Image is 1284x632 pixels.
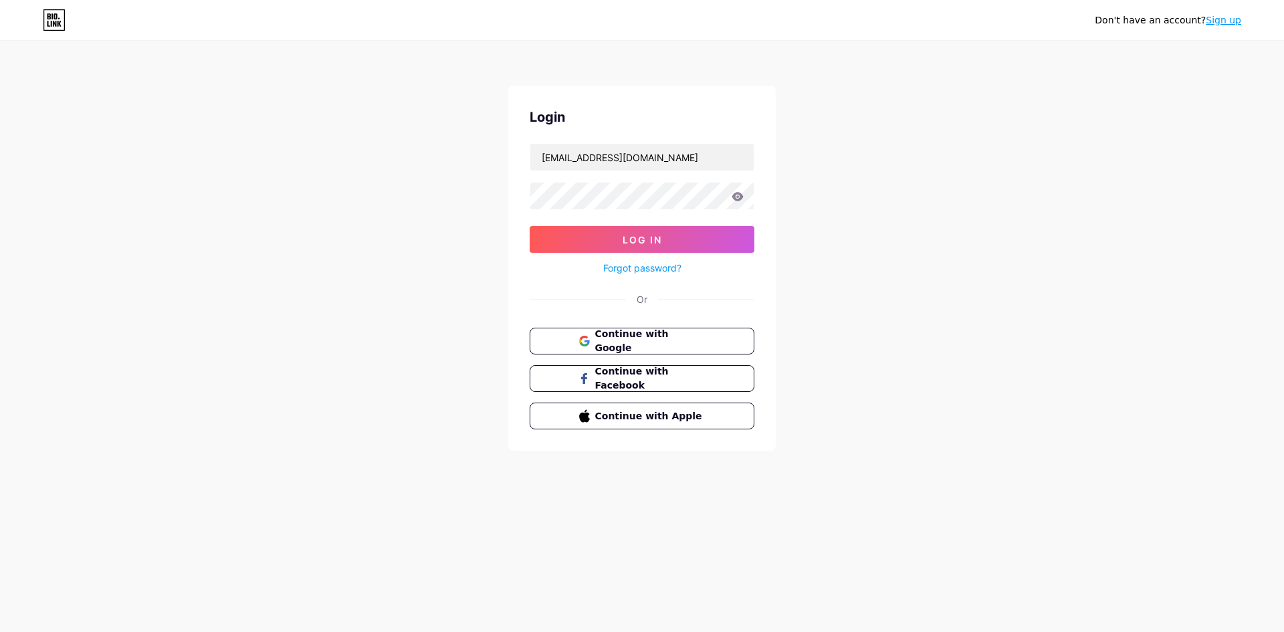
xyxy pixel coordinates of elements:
[530,328,754,354] button: Continue with Google
[603,261,681,275] a: Forgot password?
[637,292,647,306] div: Or
[595,327,706,355] span: Continue with Google
[530,144,754,171] input: Username
[1206,15,1241,25] a: Sign up
[595,409,706,423] span: Continue with Apple
[530,365,754,392] button: Continue with Facebook
[595,364,706,393] span: Continue with Facebook
[623,234,662,245] span: Log In
[1095,13,1241,27] div: Don't have an account?
[530,226,754,253] button: Log In
[530,403,754,429] button: Continue with Apple
[530,107,754,127] div: Login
